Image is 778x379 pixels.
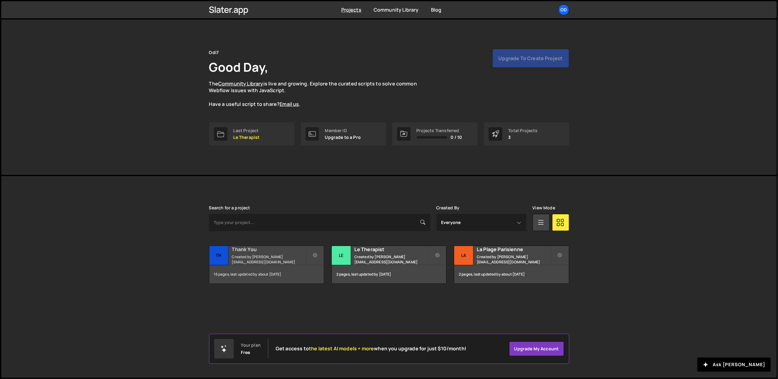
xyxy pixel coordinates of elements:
[454,246,473,265] div: La
[509,341,564,356] a: Upgrade my account
[232,254,306,265] small: Created by [PERSON_NAME][EMAIL_ADDRESS][DOMAIN_NAME]
[233,128,260,133] div: Last Project
[341,6,361,13] a: Projects
[451,135,462,140] span: 0 / 10
[454,246,569,284] a: La La Plage Parisienne Created by [PERSON_NAME][EMAIL_ADDRESS][DOMAIN_NAME] 2 pages, last updated...
[417,128,462,133] div: Projects Transferred
[354,254,428,265] small: Created by [PERSON_NAME][EMAIL_ADDRESS][DOMAIN_NAME]
[241,350,250,355] div: Free
[558,4,569,15] a: Od
[331,246,447,284] a: Le Le Therapist Created by [PERSON_NAME][EMAIL_ADDRESS][DOMAIN_NAME] 2 pages, last updated by [DATE]
[232,246,306,253] h2: Thank You
[477,254,550,265] small: Created by [PERSON_NAME][EMAIL_ADDRESS][DOMAIN_NAME]
[209,122,295,146] a: Last Project Le Therapist
[209,265,324,283] div: 16 pages, last updated by about [DATE]
[325,128,361,133] div: Member ID
[276,346,466,352] h2: Get access to when you upgrade for just $10/month!
[280,101,299,107] a: Email us
[477,246,550,253] h2: La Plage Parisienne
[209,80,429,108] p: The is live and growing. Explore the curated scripts to solve common Webflow issues with JavaScri...
[241,343,261,348] div: Your plan
[209,205,250,210] label: Search for a project
[325,135,361,140] p: Upgrade to a Pro
[508,135,538,140] p: 3
[209,49,219,56] div: Odi7
[533,205,555,210] label: View Mode
[508,128,538,133] div: Total Projects
[309,345,374,352] span: the latest AI models + more
[209,59,268,75] h1: Good Day,
[209,246,229,265] div: Th
[436,205,460,210] label: Created By
[354,246,428,253] h2: Le Therapist
[209,246,324,284] a: Th Thank You Created by [PERSON_NAME][EMAIL_ADDRESS][DOMAIN_NAME] 16 pages, last updated by about...
[332,246,351,265] div: Le
[431,6,442,13] a: Blog
[374,6,419,13] a: Community Library
[332,265,446,283] div: 2 pages, last updated by [DATE]
[233,135,260,140] p: Le Therapist
[454,265,569,283] div: 2 pages, last updated by about [DATE]
[697,358,771,372] button: Ask [PERSON_NAME]
[209,214,430,231] input: Type your project...
[218,80,263,87] a: Community Library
